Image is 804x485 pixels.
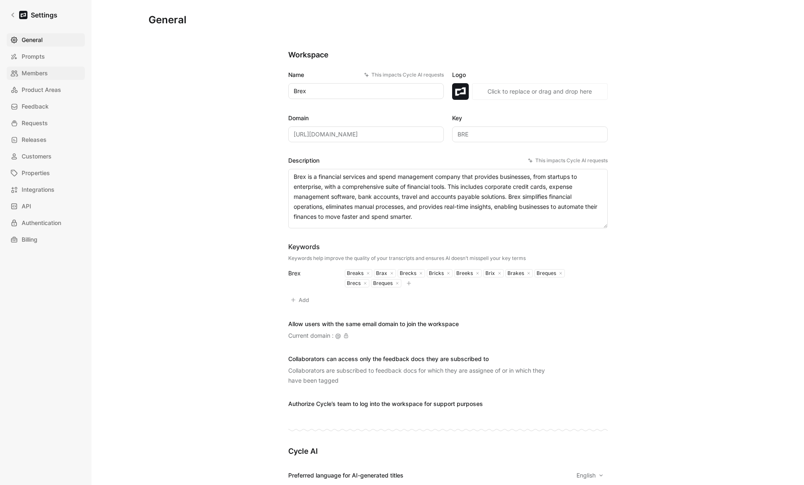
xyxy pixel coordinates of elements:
div: Bricks [427,270,444,277]
a: Authentication [7,216,85,230]
img: logo [452,83,469,100]
label: Description [288,156,608,166]
a: Feedback [7,100,85,113]
label: Domain [288,113,444,123]
span: Authentication [22,218,61,228]
div: Breeks [455,270,473,277]
span: Feedback [22,101,49,111]
div: Brecks [398,270,416,277]
a: Properties [7,166,85,180]
a: Product Areas [7,83,85,97]
a: Settings [7,7,61,23]
span: General [22,35,42,45]
a: Members [7,67,85,80]
div: Breaks [345,270,364,277]
span: Integrations [22,185,54,195]
button: Add [288,294,313,306]
button: Click to replace or drag and drop here [472,83,608,100]
span: API [22,201,31,211]
span: Properties [22,168,50,178]
div: Collaborators can access only the feedback docs they are subscribed to [288,354,554,364]
h1: Settings [31,10,57,20]
div: Current domain : @ [288,331,349,341]
span: Requests [22,118,48,128]
label: Name [288,70,444,80]
label: Logo [452,70,608,80]
a: General [7,33,85,47]
div: Brax [374,270,387,277]
a: Billing [7,233,85,246]
div: Allow users with the same email domain to join the workspace [288,319,459,329]
h2: Cycle AI [288,446,608,456]
div: Preferred language for AI-generated titles [288,470,403,480]
a: Prompts [7,50,85,63]
div: Brecs [345,280,361,287]
h2: Workspace [288,50,608,60]
div: This impacts Cycle AI requests [528,156,608,165]
div: Keywords [288,242,526,252]
a: API [7,200,85,213]
div: This impacts Cycle AI requests [364,71,444,79]
a: Releases [7,133,85,146]
div: Collaborators are subscribed to feedback docs for which they are assignee of or in which they hav... [288,366,554,386]
div: Brix [484,270,495,277]
div: Brex [288,268,335,278]
h1: General [148,13,186,27]
span: Releases [22,135,47,145]
span: English [576,470,597,480]
span: Prompts [22,52,45,62]
span: Billing [22,235,37,245]
div: Breques [535,270,556,277]
span: Product Areas [22,85,61,95]
a: Integrations [7,183,85,196]
div: Breques [371,280,393,287]
button: English [573,470,608,481]
textarea: Brex is a financial services and spend management company that provides businesses, from startups... [288,169,608,228]
input: Some placeholder [288,126,444,142]
a: Customers [7,150,85,163]
div: Brakes [506,270,524,277]
label: Key [452,113,608,123]
span: Members [22,68,48,78]
a: Requests [7,116,85,130]
div: Keywords help improve the quality of your transcripts and ensures AI doesn’t misspell your key terms [288,255,526,262]
div: Authorize Cycle’s team to log into the workspace for support purposes [288,399,483,409]
span: Customers [22,151,52,161]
